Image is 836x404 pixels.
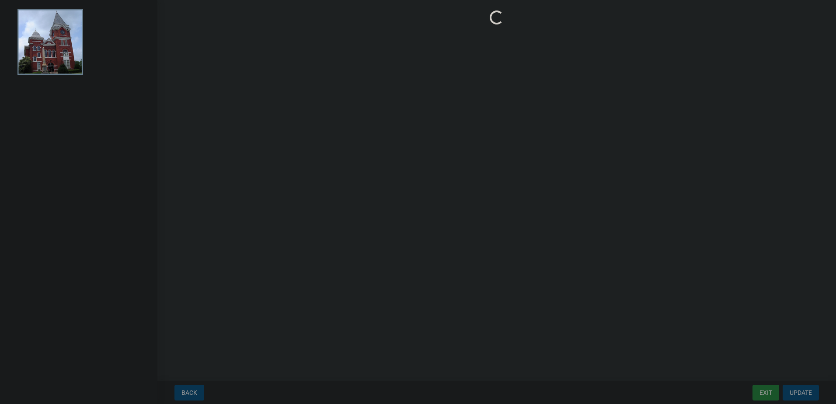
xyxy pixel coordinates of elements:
img: Talbot County, Georgia [17,9,83,75]
span: Back [181,389,197,396]
span: Update [790,389,812,396]
button: Update [783,385,819,401]
button: Exit [752,385,779,401]
button: Back [174,385,204,401]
